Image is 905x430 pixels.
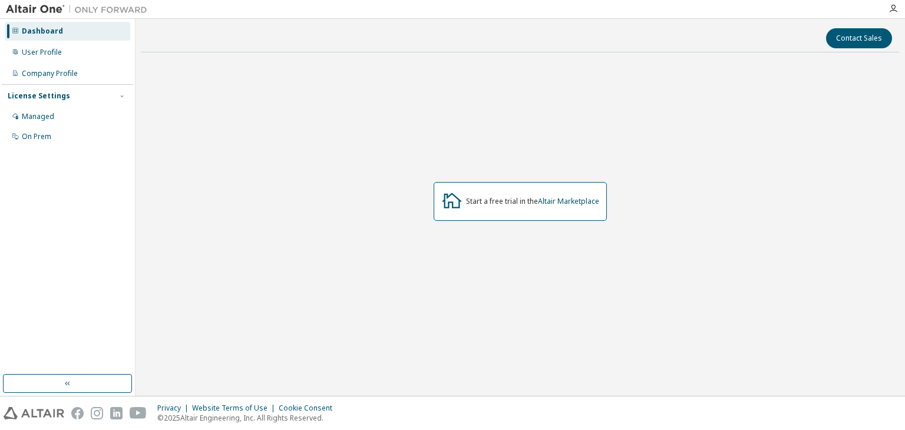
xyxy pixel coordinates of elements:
[22,48,62,57] div: User Profile
[22,27,63,36] div: Dashboard
[6,4,153,15] img: Altair One
[22,69,78,78] div: Company Profile
[71,407,84,419] img: facebook.svg
[279,403,339,413] div: Cookie Consent
[538,196,599,206] a: Altair Marketplace
[4,407,64,419] img: altair_logo.svg
[157,403,192,413] div: Privacy
[91,407,103,419] img: instagram.svg
[22,132,51,141] div: On Prem
[110,407,123,419] img: linkedin.svg
[130,407,147,419] img: youtube.svg
[466,197,599,206] div: Start a free trial in the
[22,112,54,121] div: Managed
[157,413,339,423] p: © 2025 Altair Engineering, Inc. All Rights Reserved.
[826,28,892,48] button: Contact Sales
[192,403,279,413] div: Website Terms of Use
[8,91,70,101] div: License Settings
